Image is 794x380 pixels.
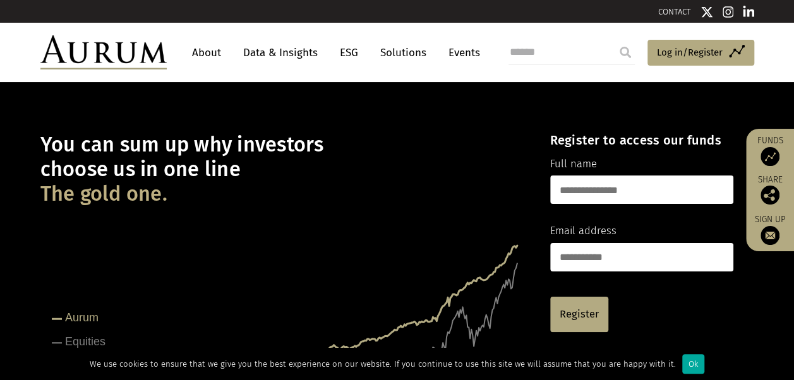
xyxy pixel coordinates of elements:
a: Log in/Register [647,40,754,66]
img: Aurum [40,35,167,69]
label: Full name [550,156,597,172]
h4: Register to access our funds [550,133,733,148]
img: Linkedin icon [743,6,754,18]
a: Register [550,297,608,332]
a: About [186,41,227,64]
div: Ok [682,354,704,374]
a: Solutions [374,41,433,64]
a: Funds [752,135,788,166]
span: The gold one. [40,182,167,206]
h1: You can sum up why investors choose us in one line [40,133,528,206]
span: Log in/Register [657,45,723,60]
a: Events [442,41,480,64]
img: Sign up to our newsletter [761,226,779,245]
a: CONTACT [658,7,691,16]
tspan: Aurum [65,311,99,324]
a: Sign up [752,214,788,245]
img: Share this post [761,186,779,205]
img: Instagram icon [723,6,734,18]
label: Email address [550,223,617,239]
a: ESG [334,41,364,64]
a: Data & Insights [237,41,324,64]
img: Twitter icon [701,6,713,18]
tspan: Equities [65,335,105,348]
img: Access Funds [761,147,779,166]
input: Submit [613,40,638,65]
div: Share [752,175,788,205]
